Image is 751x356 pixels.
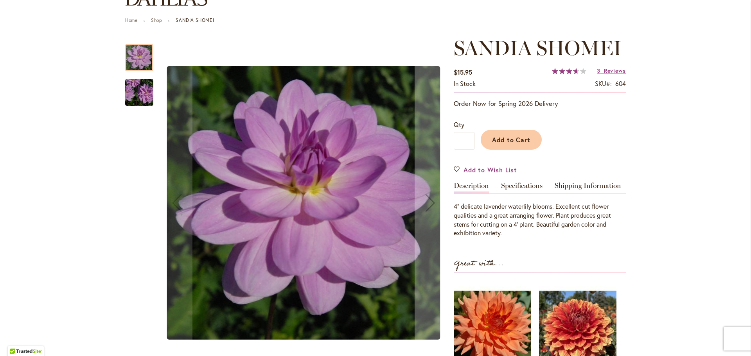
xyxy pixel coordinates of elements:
[454,165,517,174] a: Add to Wish List
[454,79,476,88] span: In stock
[555,182,621,193] a: Shipping Information
[492,136,531,144] span: Add to Cart
[151,17,162,23] a: Shop
[125,17,137,23] a: Home
[454,257,504,270] strong: Great with...
[454,79,476,88] div: Availability
[125,71,153,106] div: SANDIA SHOMEI
[615,79,626,88] div: 604
[597,67,626,74] a: 3 Reviews
[454,182,626,238] div: Detailed Product Info
[111,74,167,111] img: SANDIA SHOMEI
[454,202,626,238] p: 4” delicate lavender waterlily blooms. Excellent cut flower qualities and a great arranging flowe...
[454,120,464,129] span: Qty
[597,67,600,74] span: 3
[604,67,626,74] span: Reviews
[454,36,622,60] span: SANDIA SHOMEI
[454,99,626,108] p: Order Now for Spring 2026 Delivery
[501,182,543,193] a: Specifications
[481,130,542,150] button: Add to Cart
[464,165,517,174] span: Add to Wish List
[125,36,161,71] div: SANDIA SHOMEI
[454,68,472,76] span: $15.95
[595,79,612,88] strong: SKU
[6,328,28,350] iframe: Launch Accessibility Center
[176,17,214,23] strong: SANDIA SHOMEI
[454,182,489,193] a: Description
[167,66,440,340] img: SANDIA SHOMEI
[552,68,586,74] div: 73%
